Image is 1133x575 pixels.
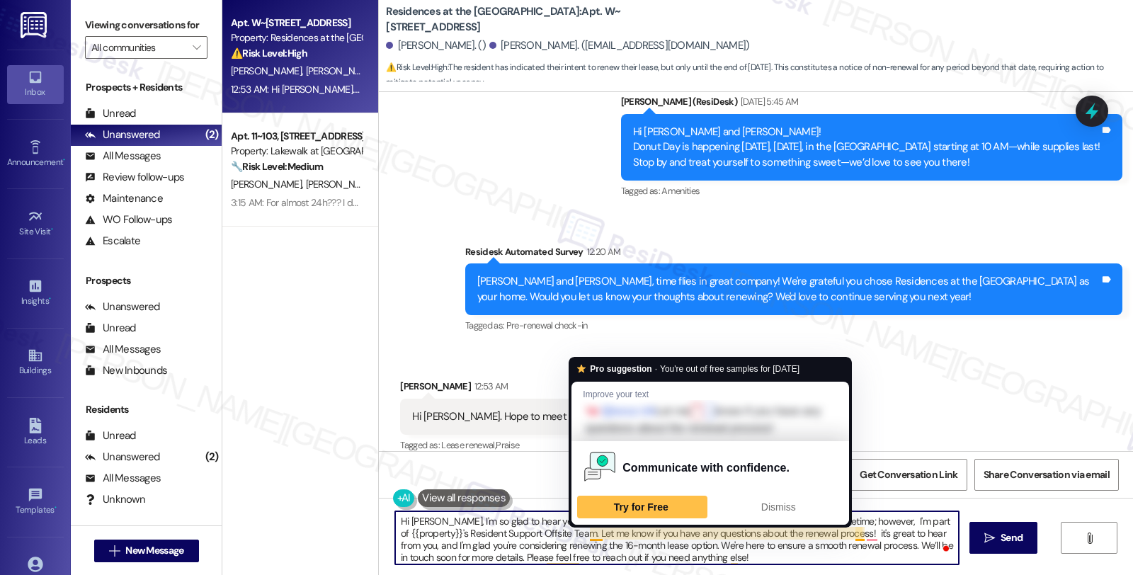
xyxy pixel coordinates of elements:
div: [PERSON_NAME] (ResiDesk) [621,94,1123,114]
input: All communities [91,36,185,59]
div: Tagged as: [465,315,1122,336]
div: Unread [85,321,136,336]
a: Leads [7,414,64,452]
div: [PERSON_NAME] [400,379,839,399]
div: Property: Lakewalk at [GEOGRAPHIC_DATA] [231,144,362,159]
a: Inbox [7,65,64,103]
div: All Messages [85,471,161,486]
div: WO Follow-ups [85,212,172,227]
i:  [1084,533,1095,544]
span: [PERSON_NAME] [306,64,377,77]
div: Maintenance [85,191,163,206]
div: All Messages [85,342,161,357]
span: Send [1001,530,1023,545]
div: Tagged as: [621,181,1123,201]
div: Unread [85,428,136,443]
div: Apt. 11~103, [STREET_ADDRESS] [231,129,362,144]
span: • [63,155,65,165]
span: : The resident has indicated their intent to renew their lease, but only until the end of [DATE].... [386,60,1133,91]
span: Pre-renewal check-in [506,319,588,331]
strong: 🔧 Risk Level: Medium [231,160,323,173]
img: ResiDesk Logo [21,12,50,38]
span: Share Conversation via email [984,467,1110,482]
strong: ⚠️ Risk Level: High [231,47,307,59]
div: Hi [PERSON_NAME] and [PERSON_NAME]! Donut Day is happening [DATE], [DATE], in the [GEOGRAPHIC_DAT... [633,125,1100,170]
button: New Message [94,540,199,562]
span: • [55,503,57,513]
div: Tagged as: [400,435,839,455]
div: All Messages [85,149,161,164]
div: Apt. W~[STREET_ADDRESS] [231,16,362,30]
strong: ⚠️ Risk Level: High [386,62,447,73]
button: Share Conversation via email [974,459,1119,491]
div: Unknown [85,492,145,507]
div: Hi [PERSON_NAME]. Hope to meet you in person one day. We will renew until end of [DATE]. [412,409,816,424]
span: Get Conversation Link [860,467,957,482]
div: 3:15 AM: For almost 24h??? I do not believe it is allowed for guests according with the condomini... [231,196,653,209]
a: Insights • [7,274,64,312]
div: Review follow-ups [85,170,184,185]
div: 12:53 AM: Hi [PERSON_NAME]. Hope to meet you in person one day. We will renew until end of [DATE]. [231,83,645,96]
div: Property: Residences at the [GEOGRAPHIC_DATA] [231,30,362,45]
textarea: To enrich screen reader interactions, please activate Accessibility in Grammarly extension settings [395,511,959,564]
button: Send [969,522,1038,554]
div: Prospects + Residents [71,80,222,95]
span: Lease renewal , [441,439,496,451]
span: • [49,294,51,304]
div: [PERSON_NAME] and [PERSON_NAME], time flies in great company! We're grateful you chose Residences... [477,274,1100,304]
span: [PERSON_NAME] [231,64,306,77]
div: New Inbounds [85,363,167,378]
label: Viewing conversations for [85,14,207,36]
div: Unanswered [85,300,160,314]
div: (2) [202,446,222,468]
div: Prospects [71,273,222,288]
a: Templates • [7,483,64,521]
i:  [193,42,200,53]
a: Site Visit • [7,205,64,243]
div: [DATE] 5:45 AM [737,94,799,109]
i:  [109,545,120,557]
span: Praise [496,439,519,451]
div: Residents [71,402,222,417]
span: [PERSON_NAME] [231,178,306,190]
div: Unanswered [85,450,160,465]
div: Residesk Automated Survey [465,244,1122,264]
button: Get Conversation Link [850,459,967,491]
span: Amenities [661,185,700,197]
div: Unanswered [85,127,160,142]
div: (2) [202,124,222,146]
b: Residences at the [GEOGRAPHIC_DATA]: Apt. W~[STREET_ADDRESS] [386,4,669,35]
div: 12:20 AM [583,244,621,259]
div: [PERSON_NAME]. () [386,38,486,53]
span: New Message [125,543,183,558]
span: [PERSON_NAME] Dos [PERSON_NAME] Bahia [306,178,493,190]
span: • [51,224,53,234]
div: 12:53 AM [471,379,508,394]
div: Escalate [85,234,140,249]
i:  [984,533,995,544]
div: Unread [85,106,136,121]
div: [PERSON_NAME]. ([EMAIL_ADDRESS][DOMAIN_NAME]) [489,38,750,53]
a: Buildings [7,343,64,382]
